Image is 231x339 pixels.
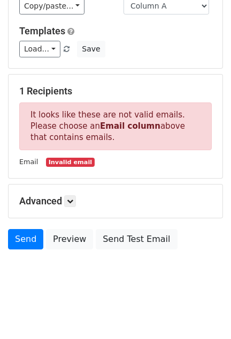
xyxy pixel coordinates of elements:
h5: 1 Recipients [19,85,212,97]
a: Templates [19,25,65,36]
h5: Advanced [19,195,212,207]
small: Invalid email [46,158,94,167]
p: It looks like these are not valid emails. Please choose an above that contains emails. [19,102,212,150]
a: Send [8,229,43,249]
iframe: Chat Widget [178,288,231,339]
strong: Email column [100,121,160,131]
a: Send Test Email [96,229,177,249]
small: Email [19,158,38,166]
button: Save [77,41,105,57]
a: Preview [46,229,93,249]
a: Load... [19,41,60,57]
